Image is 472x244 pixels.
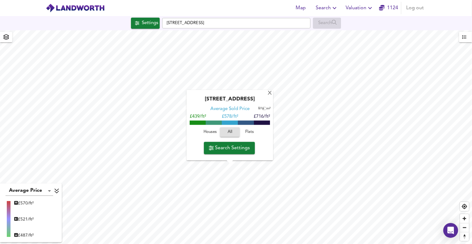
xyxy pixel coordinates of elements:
[162,18,310,28] input: Enter a location...
[316,4,338,12] span: Search
[14,200,34,206] div: £ 570/ft²
[131,18,160,29] button: Settings
[406,4,424,12] span: Log out
[209,144,250,152] span: Search Settings
[210,106,250,112] div: Average Sold Price
[291,2,311,14] button: Map
[258,107,262,111] span: ft²
[46,3,105,13] img: logo
[313,18,341,29] div: Enable a Source before running a Search
[200,128,220,137] button: Houses
[404,2,426,14] button: Log out
[313,2,341,14] button: Search
[460,223,469,232] button: Zoom out
[204,142,255,154] button: Search Settings
[142,19,158,27] div: Settings
[346,4,374,12] span: Valuation
[131,18,160,29] div: Click to configure Search Settings
[443,223,458,238] div: Open Intercom Messenger
[240,128,259,137] button: Flats
[220,128,240,137] button: All
[190,115,206,119] span: £439/ft²
[293,4,308,12] span: Map
[6,186,53,196] div: Average Price
[460,202,469,211] button: Find my location
[222,115,238,119] span: £ 578/ft²
[190,96,270,106] div: [STREET_ADDRESS]
[267,107,271,111] span: m²
[460,214,469,223] button: Zoom in
[14,216,34,222] div: £ 521/ft²
[379,2,398,14] button: 1124
[343,2,376,14] button: Valuation
[241,129,258,136] span: Flats
[254,115,270,119] span: £716/ft²
[460,232,469,241] button: Reset bearing to north
[267,90,272,96] div: X
[223,129,237,136] span: All
[202,129,218,136] span: Houses
[14,232,34,238] div: £ 487/ft²
[379,4,398,12] a: 1124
